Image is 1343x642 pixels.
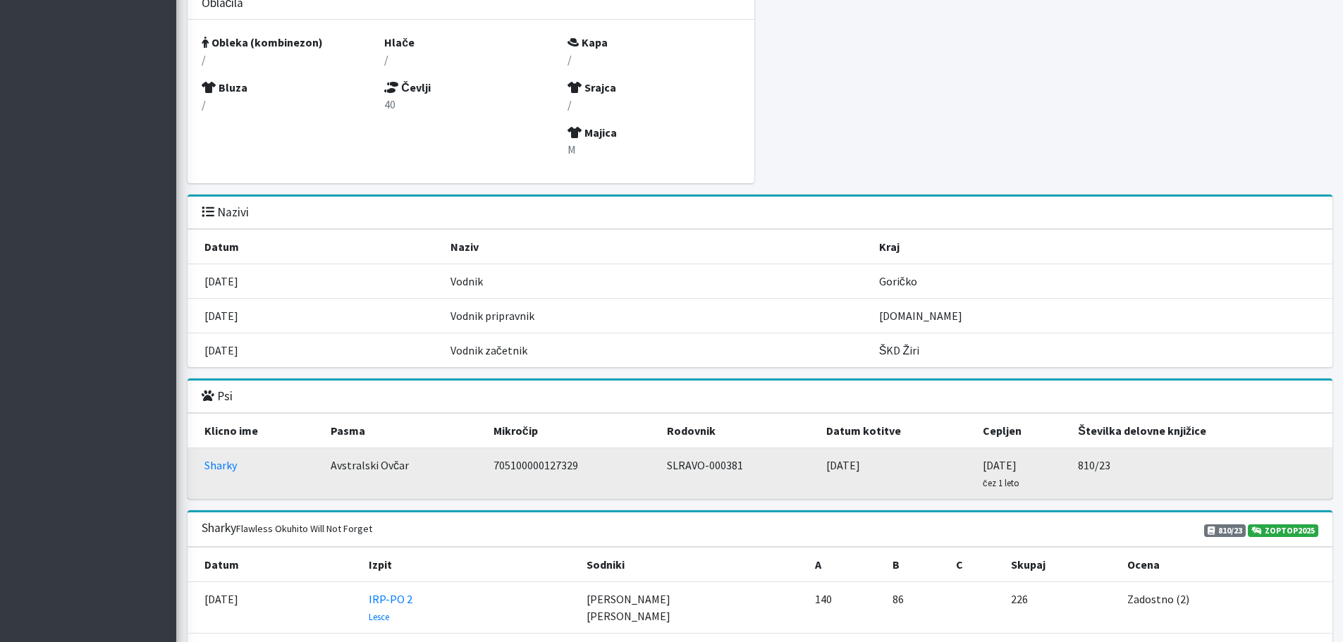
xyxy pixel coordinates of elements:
td: [DOMAIN_NAME] [871,299,1332,333]
a: Sharky [204,458,237,472]
strong: Kapa [568,35,608,49]
strong: Majica [568,125,617,140]
th: Skupaj [1002,548,1120,582]
td: ŠKD Žiri [871,333,1332,368]
td: [DATE] [188,582,360,634]
th: Pasma [322,414,485,448]
th: Datum [188,230,442,264]
small: čez 1 leto [983,477,1019,488]
a: ZOPTOP2025 [1248,524,1318,537]
span: 810/23 [1204,524,1246,537]
th: C [948,548,1002,582]
strong: Čevlji [384,80,431,94]
td: Vodnik začetnik [442,333,871,368]
strong: Obleka (kombinezon) [202,35,323,49]
th: Naziv [442,230,871,264]
small: Lesce [369,611,389,622]
td: [DATE] [188,333,442,368]
p: / [384,51,557,68]
td: Vodnik pripravnik [442,299,871,333]
p: / [202,51,374,68]
td: Goričko [871,264,1332,299]
td: 705100000127329 [485,448,658,500]
small: Flawless Okuhito Will Not Forget [236,522,372,535]
th: Datum [188,548,360,582]
td: [DATE] [974,448,1069,500]
th: Cepljen [974,414,1069,448]
td: [DATE] [818,448,974,500]
td: [PERSON_NAME] [PERSON_NAME] [578,582,807,634]
td: [DATE] [188,264,442,299]
td: 86 [884,582,948,634]
td: SLRAVO-000381 [658,448,818,500]
h3: Sharky [202,521,372,536]
p: / [568,96,740,113]
strong: Bluza [202,80,247,94]
a: IRP-PO 2 Lesce [369,592,412,623]
th: Mikročip [485,414,658,448]
td: Zadostno (2) [1119,582,1332,634]
td: Avstralski Ovčar [322,448,485,500]
th: Številka delovne knjižice [1069,414,1332,448]
p: 40 [384,96,557,113]
td: [DATE] [188,299,442,333]
th: Klicno ime [188,414,323,448]
th: Kraj [871,230,1332,264]
th: Izpit [360,548,578,582]
strong: Srajca [568,80,616,94]
h3: Psi [202,389,233,404]
p: M [568,141,740,158]
td: 140 [807,582,883,634]
p: / [568,51,740,68]
th: Sodniki [578,548,807,582]
h3: Nazivi [202,205,249,220]
td: 810/23 [1069,448,1332,500]
strong: Hlače [384,35,415,49]
th: Ocena [1119,548,1332,582]
th: Datum kotitve [818,414,974,448]
td: 226 [1002,582,1120,634]
td: Vodnik [442,264,871,299]
th: Rodovnik [658,414,818,448]
th: A [807,548,883,582]
th: B [884,548,948,582]
p: / [202,96,374,113]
